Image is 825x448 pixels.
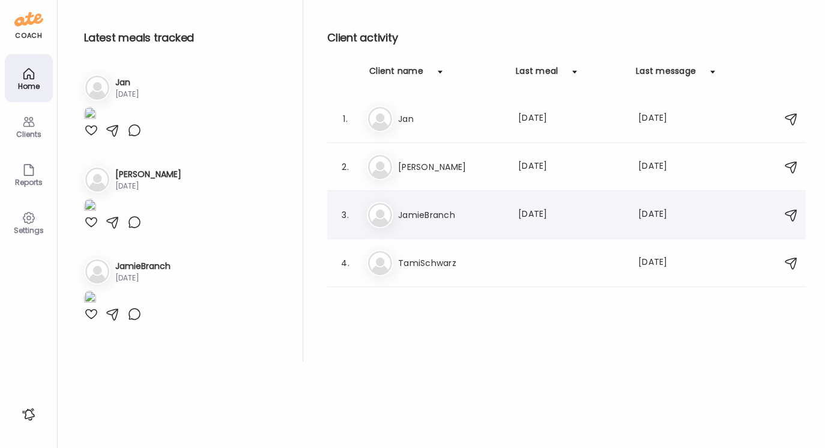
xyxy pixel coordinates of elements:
[85,168,109,192] img: bg-avatar-default.svg
[85,76,109,100] img: bg-avatar-default.svg
[638,112,685,126] div: [DATE]
[398,112,504,126] h3: Jan
[84,107,96,123] img: images%2FgxsDnAh2j9WNQYhcT5jOtutxUNC2%2FZII4JxJ9jY9vLpvHKKM0%2Fwu3FjdCGH7Xi7CQnVc5M_1080
[7,178,50,186] div: Reports
[7,82,50,90] div: Home
[7,130,50,138] div: Clients
[638,256,685,270] div: [DATE]
[518,112,624,126] div: [DATE]
[518,160,624,174] div: [DATE]
[84,199,96,215] img: images%2F34M9xvfC7VOFbuVuzn79gX2qEI22%2FPBqD2aREos29MtDv2Nta%2FCiE2dCwnSfGl2Ps3BFah_1080
[84,29,283,47] h2: Latest meals tracked
[7,226,50,234] div: Settings
[115,260,171,273] h3: JamieBranch
[85,259,109,283] img: bg-avatar-default.svg
[368,251,392,275] img: bg-avatar-default.svg
[115,181,181,192] div: [DATE]
[398,256,504,270] h3: TamiSchwarz
[516,65,558,84] div: Last meal
[115,273,171,283] div: [DATE]
[14,10,43,29] img: ate
[338,208,352,222] div: 3.
[338,160,352,174] div: 2.
[398,208,504,222] h3: JamieBranch
[638,208,685,222] div: [DATE]
[398,160,504,174] h3: [PERSON_NAME]
[368,107,392,131] img: bg-avatar-default.svg
[368,155,392,179] img: bg-avatar-default.svg
[338,256,352,270] div: 4.
[115,76,139,89] h3: Jan
[636,65,696,84] div: Last message
[115,89,139,100] div: [DATE]
[338,112,352,126] div: 1.
[84,291,96,307] img: images%2FXImTVQBs16eZqGQ4AKMzePIDoFr2%2FcR4pTXF4rrD5Cv7Ysf1t%2FSrb4EPEaeQXTFGD5vQCm_1080
[368,203,392,227] img: bg-avatar-default.svg
[518,208,624,222] div: [DATE]
[327,29,806,47] h2: Client activity
[115,168,181,181] h3: [PERSON_NAME]
[15,31,42,41] div: coach
[369,65,423,84] div: Client name
[638,160,685,174] div: [DATE]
